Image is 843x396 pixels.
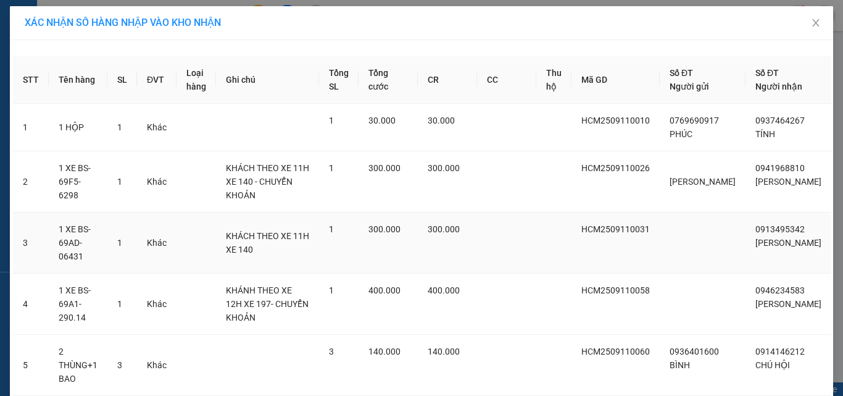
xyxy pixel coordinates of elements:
span: 3 [329,347,334,356]
span: 300.000 [428,224,460,234]
span: 1 [117,299,122,309]
span: 300.000 [368,163,401,173]
td: 5 [13,335,49,396]
td: 1 XE BS-69F5-6298 [49,151,107,213]
span: [PERSON_NAME] [755,238,821,248]
td: 3 [13,213,49,274]
td: 1 XE BS-69AD-06431 [49,213,107,274]
th: CR [418,56,477,104]
td: Khác [137,104,176,151]
span: 1 [117,238,122,248]
button: Close [799,6,833,41]
span: 0941968810 [755,163,805,173]
span: 0769690917 [670,116,719,125]
span: 400.000 [428,285,460,295]
span: [PERSON_NAME] [755,177,821,187]
th: SL [107,56,137,104]
td: 1 XE BS-69A1-290.14 [49,274,107,335]
td: Khác [137,335,176,396]
span: KHÁCH THEO XE 11H XE 140 [226,231,309,255]
span: PHÚC [670,129,692,139]
td: 1 HỘP [49,104,107,151]
span: 1 [117,177,122,187]
span: [PERSON_NAME] [670,177,736,187]
th: Thu hộ [536,56,571,104]
td: Khác [137,213,176,274]
span: 30.000 [428,116,455,125]
span: HCM2509110026 [581,163,650,173]
span: 0946234583 [755,285,805,295]
td: Khác [137,274,176,335]
span: [PERSON_NAME] [755,299,821,309]
span: 30.000 [368,116,396,125]
span: 1 [329,116,334,125]
span: 400.000 [368,285,401,295]
span: 300.000 [428,163,460,173]
span: Người nhận [755,82,802,91]
span: 0937464267 [755,116,805,125]
span: 1 [117,122,122,132]
span: 1 [329,224,334,234]
span: Số ĐT [670,68,693,78]
span: close [811,18,821,28]
td: 2 THÙNG+1 BAO [49,335,107,396]
span: 0936401600 [670,347,719,356]
span: HCM2509110058 [581,285,650,295]
span: HCM2509110060 [581,347,650,356]
span: 0914146212 [755,347,805,356]
td: 2 [13,151,49,213]
th: Tổng cước [359,56,418,104]
span: Số ĐT [755,68,779,78]
span: KHÁCH THEO XE 11H XE 140 - CHUYỂN KHOẢN [226,163,309,200]
th: Tổng SL [319,56,359,104]
td: Khác [137,151,176,213]
th: Loại hàng [176,56,216,104]
span: 300.000 [368,224,401,234]
span: 140.000 [428,347,460,356]
span: 1 [329,163,334,173]
th: Mã GD [571,56,660,104]
th: CC [477,56,536,104]
span: KHÁNH THEO XE 12H XE 197- CHUYỂN KHOẢN [226,285,309,322]
span: BÌNH [670,360,690,370]
th: ĐVT [137,56,176,104]
span: 3 [117,360,122,370]
span: TÍNH [755,129,775,139]
td: 4 [13,274,49,335]
span: CHÚ HỘI [755,360,790,370]
span: XÁC NHẬN SỐ HÀNG NHẬP VÀO KHO NHẬN [25,17,221,28]
span: HCM2509110031 [581,224,650,234]
span: Người gửi [670,82,709,91]
td: 1 [13,104,49,151]
span: 1 [329,285,334,295]
th: Tên hàng [49,56,107,104]
span: 140.000 [368,347,401,356]
th: STT [13,56,49,104]
span: HCM2509110010 [581,116,650,125]
span: 0913495342 [755,224,805,234]
th: Ghi chú [216,56,319,104]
